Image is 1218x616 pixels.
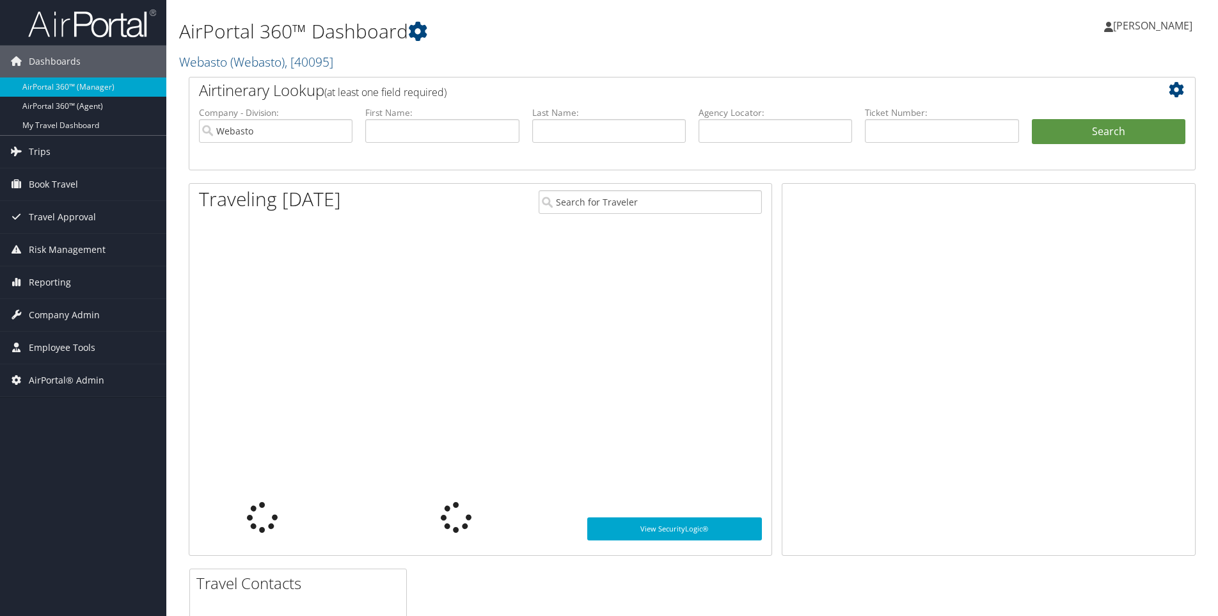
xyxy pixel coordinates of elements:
[1113,19,1192,33] span: [PERSON_NAME]
[587,517,762,540] a: View SecurityLogic®
[28,8,156,38] img: airportal-logo.png
[532,106,686,119] label: Last Name:
[29,45,81,77] span: Dashboards
[1104,6,1205,45] a: [PERSON_NAME]
[29,299,100,331] span: Company Admin
[365,106,519,119] label: First Name:
[196,572,406,594] h2: Travel Contacts
[285,53,333,70] span: , [ 40095 ]
[29,168,78,200] span: Book Travel
[539,190,762,214] input: Search for Traveler
[29,234,106,266] span: Risk Management
[179,18,863,45] h1: AirPortal 360™ Dashboard
[29,332,95,364] span: Employee Tools
[699,106,852,119] label: Agency Locator:
[230,53,285,70] span: ( Webasto )
[29,364,104,396] span: AirPortal® Admin
[199,106,352,119] label: Company - Division:
[324,85,447,99] span: (at least one field required)
[29,266,71,298] span: Reporting
[29,136,51,168] span: Trips
[29,201,96,233] span: Travel Approval
[865,106,1018,119] label: Ticket Number:
[179,53,333,70] a: Webasto
[199,79,1102,101] h2: Airtinerary Lookup
[199,186,341,213] h1: Traveling [DATE]
[1032,119,1185,145] button: Search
